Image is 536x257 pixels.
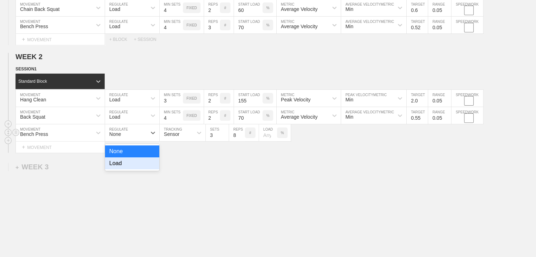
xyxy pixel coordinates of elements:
input: Any [234,90,263,107]
div: Min [345,97,353,102]
input: Any [259,124,277,141]
div: Bench Press [20,131,48,137]
p: % [266,96,270,100]
div: Average Velocity [281,114,318,120]
div: Load [109,24,120,29]
p: # [249,131,251,135]
p: % [281,131,284,135]
p: FIXED [186,23,197,27]
div: MOVEMENT [16,34,105,45]
p: # [224,96,226,100]
div: WEEK 3 [16,163,49,171]
span: + [22,144,25,150]
div: + BLOCK [109,37,134,42]
p: % [266,6,270,10]
div: Back Squat [20,114,45,120]
div: MOVEMENT [16,142,105,153]
p: FIXED [186,114,197,118]
p: FIXED [186,96,197,100]
div: Chain Back Squat [20,6,60,12]
div: None [109,131,121,137]
div: Load [109,6,120,12]
div: + SESSION [134,37,162,42]
iframe: Chat Widget [501,223,536,257]
p: % [266,114,270,118]
div: Load [109,114,120,120]
div: Average Velocity [281,24,318,29]
p: % [266,23,270,27]
div: Load [105,157,159,169]
p: # [224,114,226,118]
input: Any [234,17,263,33]
div: Sensor [164,131,179,137]
p: FIXED [186,6,197,10]
span: + [22,36,25,42]
div: Load [109,97,120,102]
div: Min [345,6,353,12]
div: None [105,145,159,157]
div: Average Velocity [281,6,318,12]
div: Peak Velocity [281,97,310,102]
span: SESSION 1 [16,67,37,71]
div: Min [345,24,353,29]
p: # [224,6,226,10]
span: WEEK 2 [16,53,43,61]
div: Hang Clean [20,97,46,102]
div: Standard Block [18,79,47,84]
span: + [16,164,19,170]
div: Bench Press [20,24,48,29]
div: Min [345,114,353,120]
p: # [224,23,226,27]
input: Any [234,107,263,124]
